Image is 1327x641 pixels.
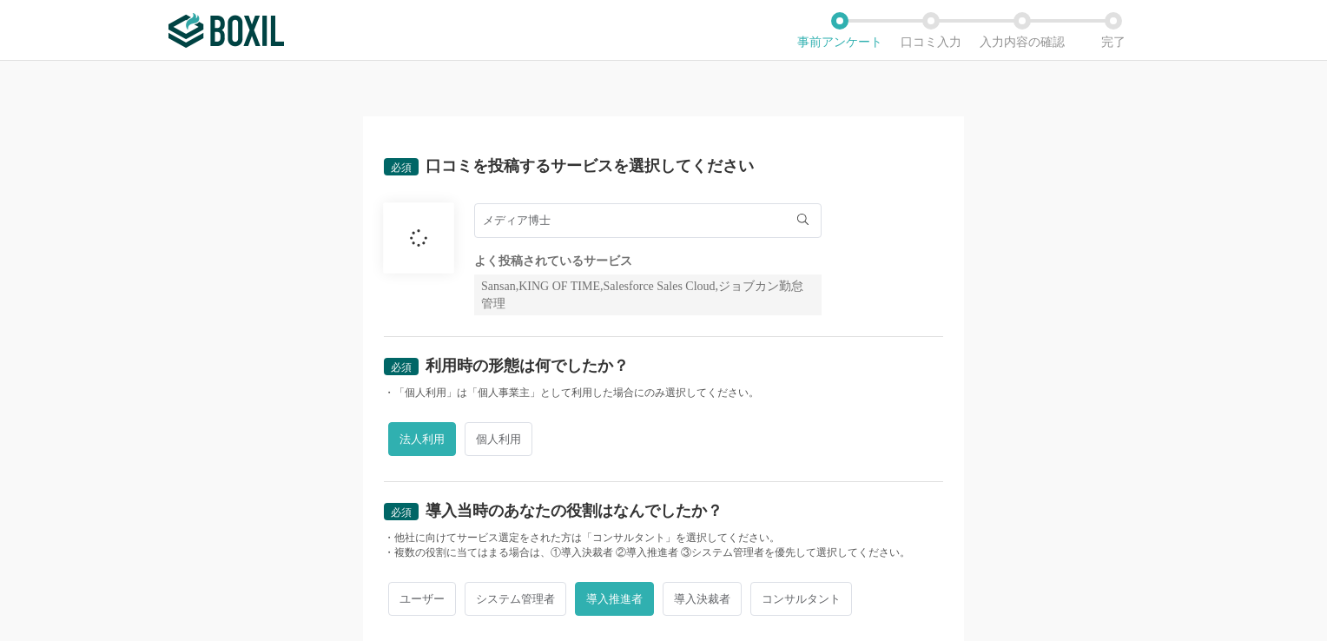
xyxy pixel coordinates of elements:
img: ボクシルSaaS_ロゴ [168,13,284,48]
div: ・他社に向けてサービス選定をされた方は「コンサルタント」を選択してください。 [384,531,943,545]
div: ・「個人利用」は「個人事業主」として利用した場合にのみ選択してください。 [384,386,943,400]
span: ユーザー [388,582,456,616]
span: 必須 [391,162,412,174]
div: よく投稿されているサービス [474,255,822,268]
li: 事前アンケート [794,12,885,49]
div: 導入当時のあなたの役割はなんでしたか？ [426,503,723,519]
span: 導入決裁者 [663,582,742,616]
span: コンサルタント [750,582,852,616]
li: 入力内容の確認 [976,12,1067,49]
div: 口コミを投稿するサービスを選択してください [426,158,754,174]
span: 個人利用 [465,422,532,456]
span: システム管理者 [465,582,566,616]
span: 導入推進者 [575,582,654,616]
span: 必須 [391,506,412,519]
input: サービス名で検索 [474,203,822,238]
li: 口コミ入力 [885,12,976,49]
span: 法人利用 [388,422,456,456]
div: Sansan,KING OF TIME,Salesforce Sales Cloud,ジョブカン勤怠管理 [474,274,822,315]
li: 完了 [1067,12,1159,49]
div: 利用時の形態は何でしたか？ [426,358,629,373]
div: ・複数の役割に当てはまる場合は、①導入決裁者 ②導入推進者 ③システム管理者を優先して選択してください。 [384,545,943,560]
span: 必須 [391,361,412,373]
